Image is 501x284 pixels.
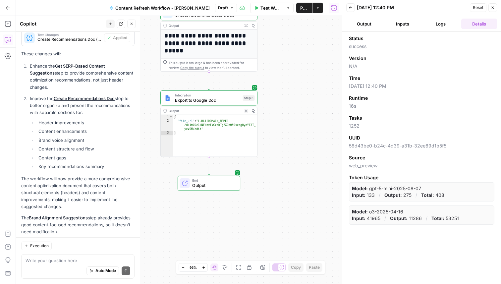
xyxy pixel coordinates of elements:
[105,3,214,13] button: Content Refresh Workflow - [PERSON_NAME]
[300,5,308,11] span: Publish
[385,19,420,29] button: Inputs
[95,268,116,274] span: Auto Mode
[349,95,368,101] span: Runtime
[37,119,135,126] li: Header improvements
[352,192,375,199] p: 133
[431,215,459,222] p: 53251
[20,21,104,27] div: Copilot
[421,192,434,198] strong: Total:
[426,215,427,222] p: /
[288,263,304,272] button: Copy
[349,162,494,169] span: web_preview
[190,265,197,270] span: 95%
[349,154,365,161] span: Source
[160,176,257,191] div: EndOutput
[384,215,386,222] p: /
[208,72,210,90] g: Edge from step_4 to step_5
[37,163,135,170] li: Key recommendations summary
[175,93,240,98] span: Integration
[169,60,254,70] div: This output is too large & has been abbreviated for review. to view the full content.
[349,43,494,50] span: success
[192,178,235,183] span: End
[379,192,380,199] p: /
[21,242,52,250] button: Execution
[349,115,362,121] span: Tasks
[180,66,204,69] span: Copy the output
[309,264,320,270] span: Paste
[192,182,235,189] span: Output
[384,192,402,198] strong: Output:
[175,12,240,18] span: Create Recommendations Doc
[164,95,171,101] img: Instagram%20post%20-%201%201.png
[30,95,135,116] p: Improve the step to better organize and present the recommendations with separate sections for:
[37,154,135,161] li: Content gaps
[349,83,494,89] span: [DATE] 12:40 PM
[473,5,483,11] span: Reset
[30,243,49,249] span: Execution
[37,137,135,143] li: Brand voice alignment
[37,36,101,42] span: Create Recommendations Doc (step_4)
[306,263,322,272] button: Paste
[21,50,135,57] p: These changes will:
[169,108,240,113] div: Output
[86,266,119,275] button: Auto Mode
[208,157,210,175] g: Edge from step_5 to end
[349,75,360,82] span: Time
[30,63,135,91] p: Enhance the step to provide comprehensive content optimization recommendations, not just header c...
[352,215,365,221] strong: Input:
[461,19,497,29] button: Details
[169,115,172,119] span: Toggle code folding, rows 1 through 3
[37,33,101,36] span: Text Changes
[169,23,240,28] div: Output
[37,145,135,152] li: Content structure and flow
[21,214,135,235] p: The step already provides good content-focused recommendations, so it doesn't need modification.
[346,19,382,29] button: Output
[161,119,173,131] div: 2
[113,35,127,41] span: Applied
[37,128,135,135] li: Content enhancements
[349,174,494,181] span: Token Usage
[218,5,228,11] span: Draft
[160,90,257,157] div: IntegrationExport to Google DocStep 5Output{ "file_url":"[URL][DOMAIN_NAME] /d/1mCQc1kNFknvlVCzdh...
[421,192,444,199] p: 408
[260,5,279,11] span: Test Workflow
[291,264,301,270] span: Copy
[352,186,368,191] strong: Model:
[161,115,173,119] div: 1
[384,192,412,199] p: 275
[161,131,173,135] div: 3
[390,215,408,221] strong: Output:
[352,192,365,198] strong: Input:
[29,215,87,220] a: Brand Alignment Suggestions
[175,97,240,103] span: Export to Google Doc
[30,63,105,76] a: Get SERP-Based Content Suggestions
[423,19,459,29] button: Logs
[104,33,130,42] button: Applied
[416,192,417,199] p: /
[349,63,494,70] span: N/A
[349,123,360,129] a: 1252
[349,103,494,109] span: 16s
[215,4,237,12] button: Draft
[431,215,444,221] strong: Total:
[243,95,255,101] div: Step 5
[349,135,360,141] span: UUID
[352,209,368,214] strong: Model:
[115,5,210,11] span: Content Refresh Workflow - [PERSON_NAME]
[349,142,494,149] span: 58d43be0-b24c-4d39-a31b-32ee69d1b5f5
[54,96,115,101] a: Create Recommendations Doc
[352,215,380,222] p: 41965
[349,35,363,42] span: Status
[470,3,486,12] button: Reset
[352,208,403,215] p: o3-2025-04-16
[296,3,312,13] button: Publish
[21,175,135,210] p: The workflow will now provide a more comprehensive content optimization document that covers both...
[352,185,421,192] p: gpt-5-mini-2025-08-07
[250,3,283,13] button: Test Workflow
[349,55,366,62] span: Version
[390,215,422,222] p: 11286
